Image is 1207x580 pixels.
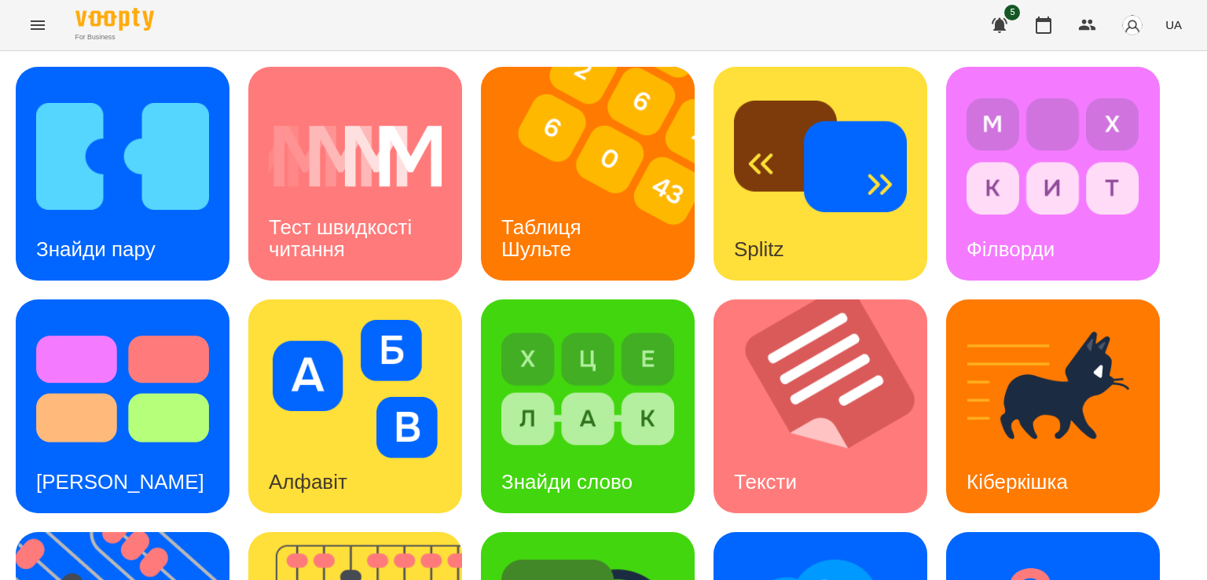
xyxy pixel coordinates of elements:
span: For Business [75,32,154,42]
a: ФілвордиФілворди [946,67,1160,281]
img: Splitz [734,87,907,226]
img: Voopty Logo [75,8,154,31]
h3: Splitz [734,237,784,261]
a: Таблиця ШультеТаблиця Шульте [481,67,695,281]
a: Знайди словоЗнайди слово [481,299,695,513]
h3: Знайди слово [501,470,633,494]
a: АлфавітАлфавіт [248,299,462,513]
h3: Алфавіт [269,470,347,494]
img: Знайди слово [501,320,674,458]
h3: Філворди [967,237,1055,261]
img: Філворди [967,87,1139,226]
h3: Таблиця Шульте [501,215,587,260]
a: ТекстиТексти [714,299,927,513]
img: Тексти [714,299,947,513]
img: Алфавіт [269,320,442,458]
img: Тест Струпа [36,320,209,458]
a: Тест швидкості читанняТест швидкості читання [248,67,462,281]
a: Тест Струпа[PERSON_NAME] [16,299,229,513]
img: avatar_s.png [1121,14,1143,36]
a: SplitzSplitz [714,67,927,281]
button: Menu [19,6,57,44]
a: Знайди паруЗнайди пару [16,67,229,281]
img: Таблиця Шульте [481,67,714,281]
span: 5 [1004,5,1020,20]
h3: [PERSON_NAME] [36,470,204,494]
h3: Кіберкішка [967,470,1068,494]
h3: Тест швидкості читання [269,215,417,260]
a: КіберкішкаКіберкішка [946,299,1160,513]
button: UA [1159,10,1188,39]
h3: Знайди пару [36,237,156,261]
span: UA [1165,17,1182,33]
img: Кіберкішка [967,320,1139,458]
img: Знайди пару [36,87,209,226]
h3: Тексти [734,470,797,494]
img: Тест швидкості читання [269,87,442,226]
